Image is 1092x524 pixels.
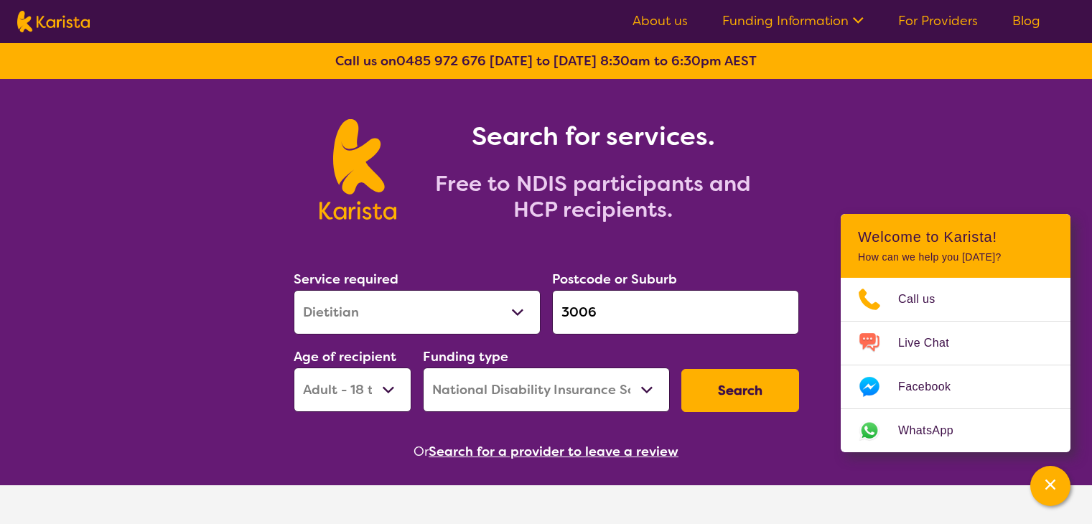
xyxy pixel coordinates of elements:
button: Search for a provider to leave a review [429,441,678,462]
b: Call us on [DATE] to [DATE] 8:30am to 6:30pm AEST [335,52,757,70]
span: Or [414,441,429,462]
label: Service required [294,271,398,288]
a: 0485 972 676 [396,52,486,70]
ul: Choose channel [841,278,1070,452]
label: Funding type [423,348,508,365]
a: About us [633,12,688,29]
h1: Search for services. [414,119,773,154]
a: Web link opens in a new tab. [841,409,1070,452]
a: For Providers [898,12,978,29]
span: WhatsApp [898,420,971,441]
h2: Free to NDIS participants and HCP recipients. [414,171,773,223]
button: Search [681,369,799,412]
span: Facebook [898,376,968,398]
div: Channel Menu [841,214,1070,452]
p: How can we help you [DATE]? [858,251,1053,263]
label: Postcode or Suburb [552,271,677,288]
a: Funding Information [722,12,864,29]
button: Channel Menu [1030,466,1070,506]
a: Blog [1012,12,1040,29]
img: Karista logo [319,119,396,220]
span: Call us [898,289,953,310]
h2: Welcome to Karista! [858,228,1053,245]
span: Live Chat [898,332,966,354]
input: Type [552,290,799,334]
img: Karista logo [17,11,90,32]
label: Age of recipient [294,348,396,365]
